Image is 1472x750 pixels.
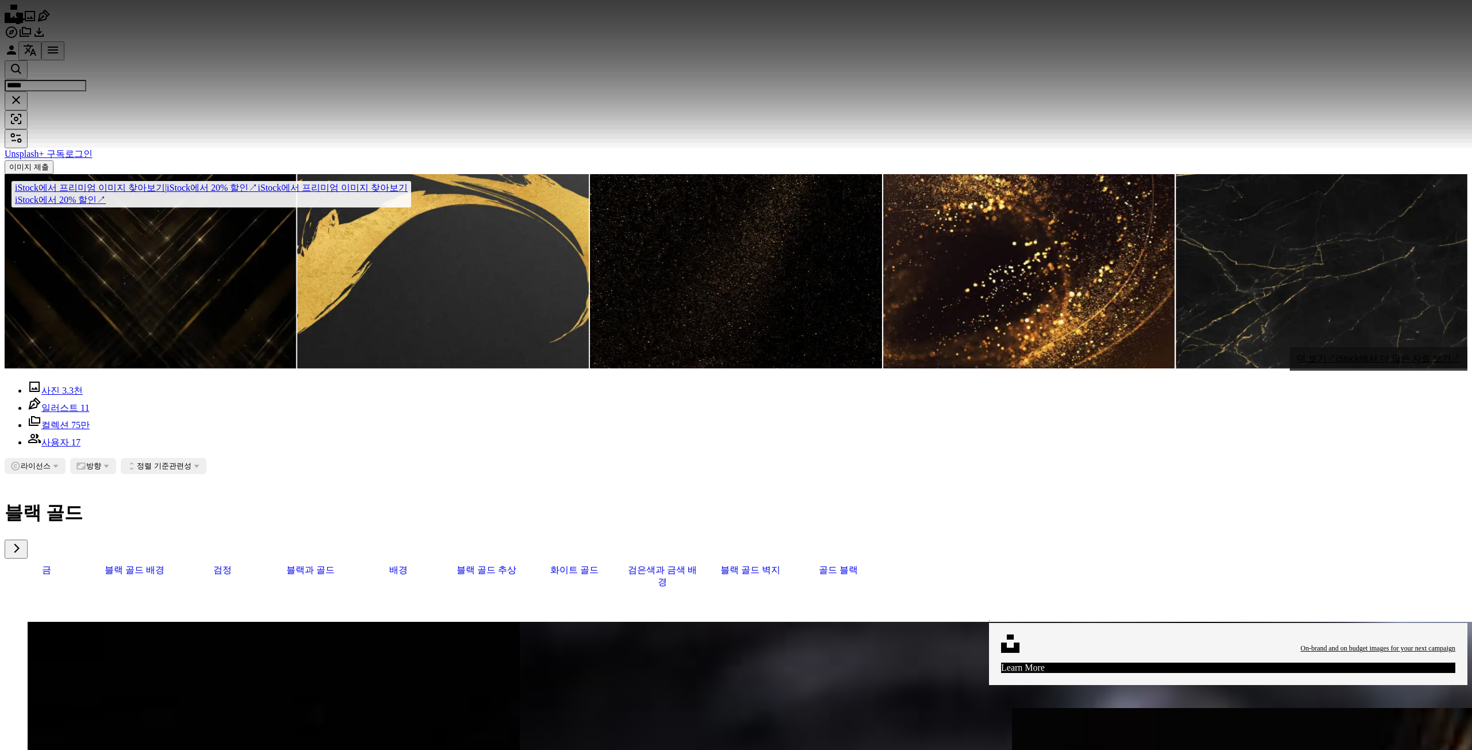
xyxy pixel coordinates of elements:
a: 로그인 [65,149,93,159]
span: 75만 [71,420,90,430]
a: iStock에서 프리미엄 이미지 찾아보기|iStock에서 20% 할인↗iStock에서 프리미엄 이미지 찾아보기iStock에서 20% 할인↗ [5,174,418,214]
button: 삭제 [5,91,28,110]
span: On-brand and on budget images for your next campaign [1301,644,1455,653]
a: 일러스트 [37,15,51,25]
a: 사진 3.3천 [28,386,83,395]
a: 검정 [181,559,264,582]
img: 추상 골드 어워드 배경 [5,174,296,368]
a: 홈 — Unsplash [5,15,23,25]
a: 컬렉션 75만 [28,420,90,430]
a: 일러스트 11 [28,403,89,413]
span: 더 보기 ↗ [1297,353,1336,363]
span: 방향 [86,461,101,470]
img: 배경 질감 럭셔리 황금 금 접는 화면 골드 종이 새해 카드 새해 일본 종이 일본어 패턴 벽지 브러쉬 아트 검은 배경 [297,174,589,368]
a: 블랙 골드 배경 [93,559,176,582]
a: On-brand and on budget images for your next campaignLearn More [989,613,1467,686]
a: 배경 [356,559,440,582]
a: 사진 [23,15,37,25]
a: 로그인 / 가입 [5,49,18,59]
button: 라이선스 [5,458,66,474]
img: 검은 색과 금색 대리석 고급 벽 질감 반짝이는 황금 선 패턴 추상적 인 배경 디자인 표지 책 또는 벽지 및 배너 웹 사이트 [1176,174,1467,368]
a: 검은색과 금색 배경 [620,559,704,594]
button: 목록을 오른쪽으로 스크롤 [5,540,28,559]
a: 다운로드 내역 [32,31,46,41]
a: 화이트 골드 [532,559,616,582]
a: 블랙 골드 추상 [444,559,528,582]
span: 11 [80,403,89,413]
button: 방향 [70,458,116,474]
a: 블랙 골드 벽지 [708,559,792,582]
img: file-1631678316303-ed18b8b5cb9cimage [1001,634,1019,653]
a: 골드 블랙 [796,559,880,582]
button: 시각적 검색 [5,110,28,129]
a: 더 보기↗iStock에서 더 많은 자료 보기↗ [1290,347,1467,371]
a: 금 [5,559,88,582]
span: iStock에서 프리미엄 이미지 찾아보기 | [15,183,167,193]
img: 추상별 배경 [590,174,881,368]
span: 관련성 [137,461,191,471]
span: iStock에서 더 많은 자료 보기 ↗ [1336,353,1460,363]
button: Unsplash 검색 [5,60,28,79]
button: 이미지 제출 [5,160,53,174]
a: 사용자 17 [28,437,80,447]
img: file-1715652217532-464736461acbimage [989,620,990,621]
h1: 블랙 골드 [5,501,1467,526]
div: Learn More [1001,663,1455,673]
a: 컬렉션 [18,31,32,41]
span: 라이선스 [21,461,51,470]
form: 사이트 전체에서 이미지 찾기 [5,60,1467,129]
button: 언어 [18,41,41,60]
span: 17 [71,437,80,447]
button: 필터 [5,129,28,148]
img: 추상 골드 소용돌이 - 휴일 / 크리스마스 배경 [883,174,1175,368]
button: 정렬 기준관련성 [121,458,206,474]
span: 정렬 기준 [137,461,169,470]
a: 블랙과 골드 [269,559,352,582]
a: Unsplash+ 구독 [5,149,65,159]
a: 탐색 [5,31,18,41]
button: 메뉴 [41,41,64,60]
span: 3.3천 [62,386,83,395]
span: iStock에서 20% 할인 ↗ [15,183,258,193]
